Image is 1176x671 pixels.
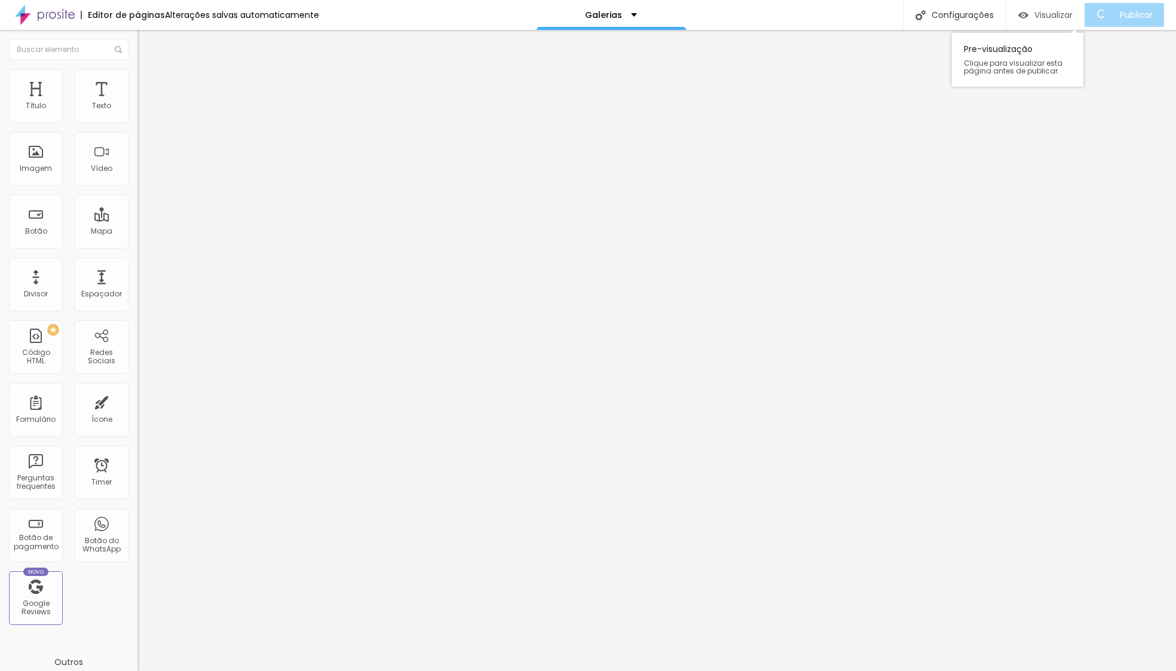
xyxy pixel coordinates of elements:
div: Espaçador [81,290,122,298]
div: Formulário [16,415,56,424]
span: Publicar [1120,10,1153,20]
div: Vídeo [91,164,112,173]
div: Google Reviews [12,599,59,617]
div: Mapa [91,227,112,235]
div: Alterações salvas automaticamente [165,11,319,19]
div: Editor de páginas [81,11,165,19]
div: Pre-visualização [952,33,1083,87]
button: Visualizar [1006,3,1085,27]
iframe: Editor [137,30,1176,671]
div: Botão do WhatsApp [78,537,125,554]
span: Clique para visualizar esta página antes de publicar. [964,59,1071,75]
div: Botão de pagamento [12,534,59,551]
div: Botão [25,227,47,235]
div: Divisor [24,290,48,298]
img: Icone [915,10,926,20]
span: Visualizar [1034,10,1073,20]
img: view-1.svg [1018,10,1028,20]
div: Redes Sociais [78,348,125,366]
input: Buscar elemento [9,39,128,60]
div: Timer [91,478,112,486]
p: Galerias [585,11,622,19]
div: Imagem [20,164,52,173]
div: Novo [23,568,49,576]
div: Texto [92,102,111,110]
div: Título [26,102,46,110]
div: Perguntas frequentes [12,474,59,491]
button: Publicar [1085,3,1164,27]
div: Código HTML [12,348,59,366]
div: Ícone [91,415,112,424]
img: Icone [115,46,122,53]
